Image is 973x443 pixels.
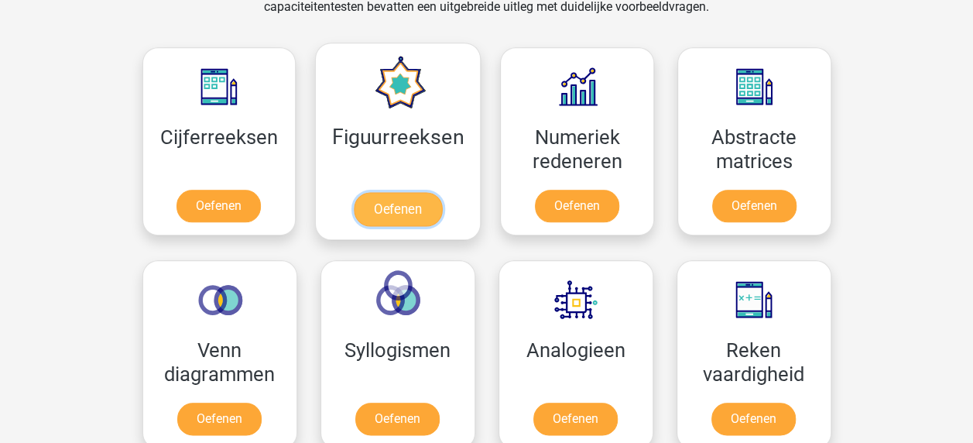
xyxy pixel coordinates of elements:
a: Oefenen [533,403,618,435]
a: Oefenen [355,403,440,435]
a: Oefenen [177,403,262,435]
a: Oefenen [354,192,442,226]
a: Oefenen [712,190,797,222]
a: Oefenen [711,403,796,435]
a: Oefenen [535,190,619,222]
a: Oefenen [176,190,261,222]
